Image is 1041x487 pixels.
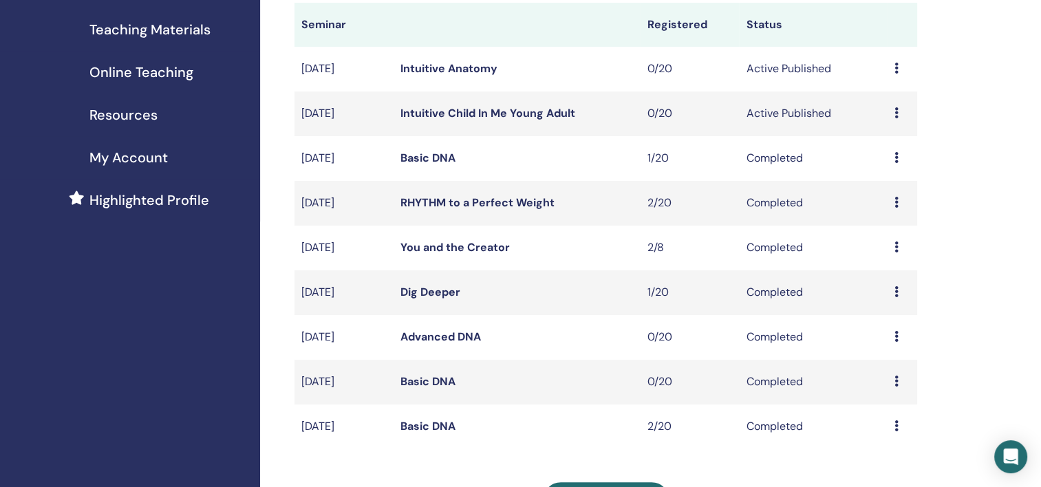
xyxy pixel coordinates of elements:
[739,3,887,47] th: Status
[641,404,740,449] td: 2/20
[400,240,510,255] a: You and the Creator
[739,91,887,136] td: Active Published
[294,404,394,449] td: [DATE]
[739,226,887,270] td: Completed
[641,315,740,360] td: 0/20
[89,19,211,40] span: Teaching Materials
[641,360,740,404] td: 0/20
[294,315,394,360] td: [DATE]
[400,419,455,433] a: Basic DNA
[294,3,394,47] th: Seminar
[294,136,394,181] td: [DATE]
[89,105,158,125] span: Resources
[641,226,740,270] td: 2/8
[739,136,887,181] td: Completed
[89,147,168,168] span: My Account
[739,404,887,449] td: Completed
[641,3,740,47] th: Registered
[294,181,394,226] td: [DATE]
[294,270,394,315] td: [DATE]
[400,374,455,389] a: Basic DNA
[641,47,740,91] td: 0/20
[400,106,575,120] a: Intuitive Child In Me Young Adult
[994,440,1027,473] div: Open Intercom Messenger
[641,270,740,315] td: 1/20
[89,62,193,83] span: Online Teaching
[400,285,460,299] a: Dig Deeper
[294,91,394,136] td: [DATE]
[739,47,887,91] td: Active Published
[739,315,887,360] td: Completed
[400,195,555,210] a: RHYTHM to a Perfect Weight
[739,270,887,315] td: Completed
[294,226,394,270] td: [DATE]
[294,47,394,91] td: [DATE]
[400,329,481,344] a: Advanced DNA
[739,181,887,226] td: Completed
[641,91,740,136] td: 0/20
[400,151,455,165] a: Basic DNA
[739,360,887,404] td: Completed
[641,136,740,181] td: 1/20
[641,181,740,226] td: 2/20
[400,61,497,76] a: Intuitive Anatomy
[89,190,209,210] span: Highlighted Profile
[294,360,394,404] td: [DATE]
